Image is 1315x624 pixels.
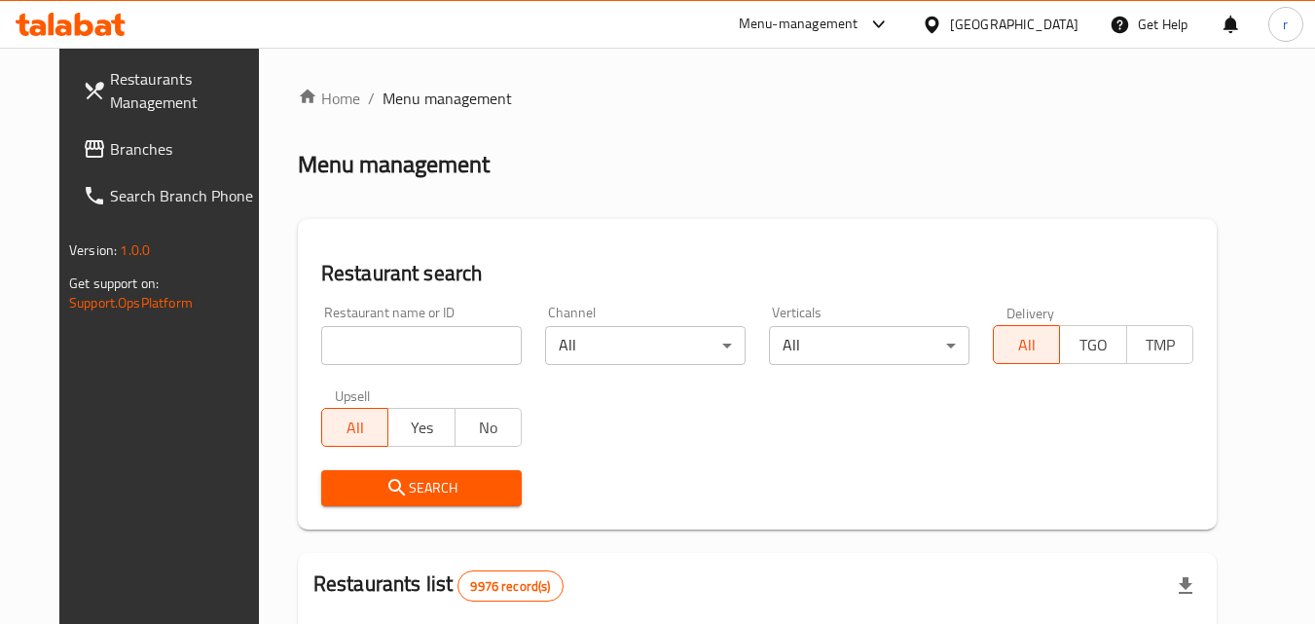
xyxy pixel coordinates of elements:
span: Version: [69,238,117,263]
div: Export file [1162,563,1209,609]
a: Search Branch Phone [67,172,279,219]
div: Total records count [457,570,563,602]
h2: Restaurants list [313,569,564,602]
button: TGO [1059,325,1126,364]
button: All [321,408,388,447]
div: Menu-management [739,13,858,36]
div: All [545,326,746,365]
button: Yes [387,408,455,447]
span: TMP [1135,331,1186,359]
button: Search [321,470,522,506]
div: All [769,326,969,365]
span: Restaurants Management [110,67,264,114]
span: 1.0.0 [120,238,150,263]
div: [GEOGRAPHIC_DATA] [950,14,1078,35]
span: Search [337,476,506,500]
h2: Menu management [298,149,490,180]
label: Delivery [1006,306,1055,319]
a: Support.OpsPlatform [69,290,193,315]
span: 9976 record(s) [458,577,562,596]
button: TMP [1126,325,1193,364]
span: TGO [1068,331,1118,359]
input: Search for restaurant name or ID.. [321,326,522,365]
span: Search Branch Phone [110,184,264,207]
button: All [993,325,1060,364]
a: Branches [67,126,279,172]
span: No [463,414,514,442]
a: Home [298,87,360,110]
button: No [455,408,522,447]
span: r [1283,14,1288,35]
span: Branches [110,137,264,161]
h2: Restaurant search [321,259,1193,288]
li: / [368,87,375,110]
span: Get support on: [69,271,159,296]
span: All [330,414,381,442]
span: All [1002,331,1052,359]
label: Upsell [335,388,371,402]
a: Restaurants Management [67,55,279,126]
nav: breadcrumb [298,87,1217,110]
span: Yes [396,414,447,442]
span: Menu management [383,87,512,110]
